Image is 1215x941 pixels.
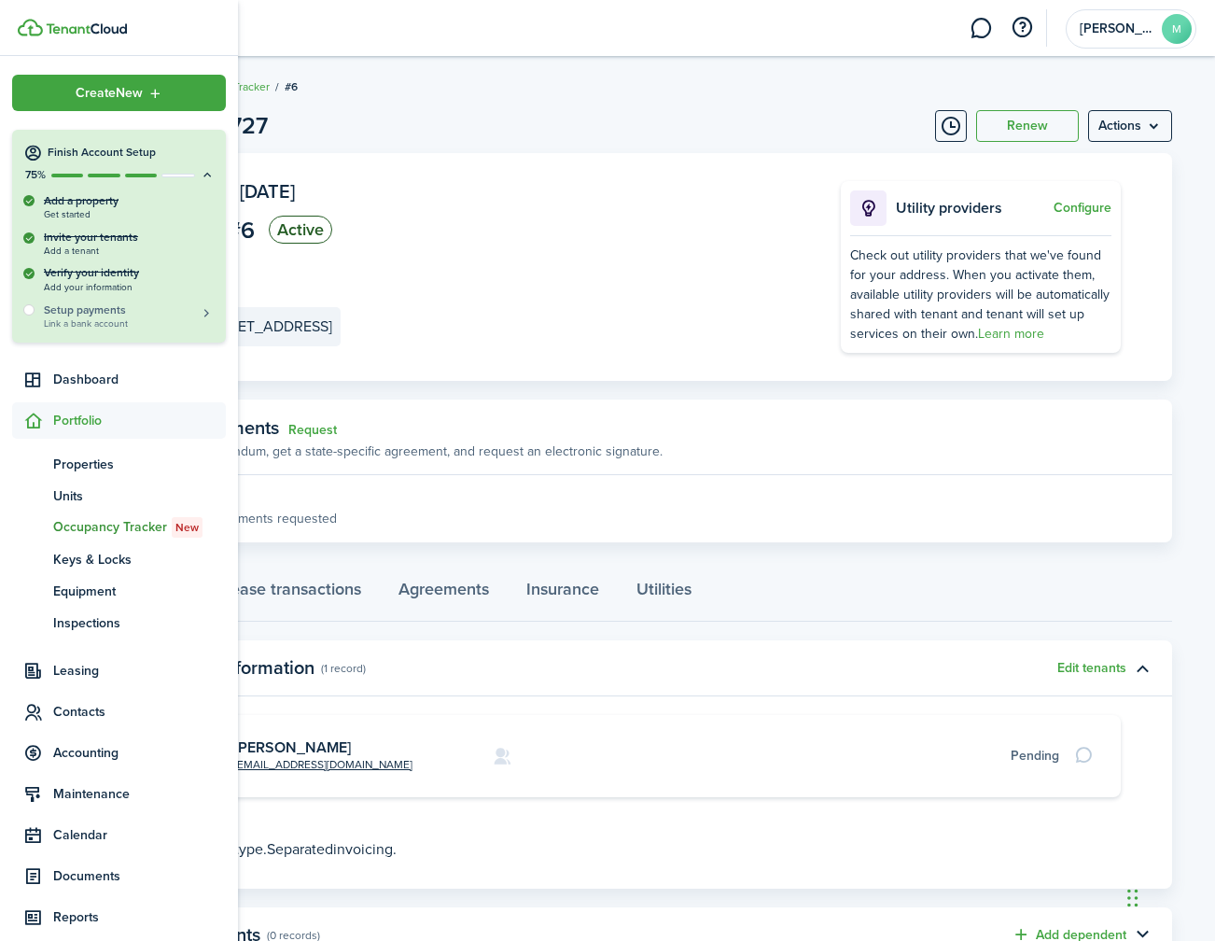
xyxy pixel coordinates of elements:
[53,661,226,681] span: Leasing
[380,566,508,622] a: Agreements
[12,361,226,398] a: Dashboard
[53,784,226,804] span: Maintenance
[1127,870,1138,926] div: Drag
[46,23,127,35] img: TenantCloud
[127,442,663,461] p: Build a lease addendum, get a state-specific agreement, and request an electronic signature.
[1011,746,1059,765] div: Pending
[12,607,226,639] a: Inspections
[12,75,226,111] button: Open menu
[1162,14,1192,44] avatar-text: M
[963,5,999,52] a: Messaging
[12,543,226,575] a: Keys & Locks
[53,486,226,506] span: Units
[53,582,226,601] span: Equipment
[53,613,226,633] span: Inspections
[12,575,226,607] a: Equipment
[160,816,1121,838] p: Details
[76,87,143,100] span: Create New
[175,519,199,536] span: New
[160,838,1121,861] p: Fixed Separated
[166,489,337,509] div: No
[48,145,215,161] h4: Finish Account Setup
[44,302,215,318] h5: Setup payments
[53,907,226,927] span: Reports
[508,566,618,622] a: Insurance
[12,899,226,935] a: Reports
[53,825,226,845] span: Calendar
[978,324,1044,344] a: Learn more
[108,715,1172,889] panel-main-body: Toggle accordion
[976,110,1079,142] button: Renew
[240,177,295,205] span: [DATE]
[1122,851,1215,941] iframe: Chat Widget
[269,216,332,244] status: Active
[1057,661,1126,676] button: Edit tenants
[850,246,1111,344] div: Check out utility providers that we've found for your address. When you activate them, available ...
[53,411,226,430] span: Portfolio
[618,566,710,622] a: Utilities
[1080,22,1154,35] span: Miguel
[1054,201,1111,216] button: Configure
[321,660,366,677] panel-main-subtitle: (1 record)
[896,197,1049,219] p: Utility providers
[166,509,337,528] p: Lease agreements requested
[1088,110,1172,142] menu-btn: Actions
[200,318,332,335] e-details-info-title: [STREET_ADDRESS]
[12,130,226,183] button: Finish Account Setup75%
[288,423,337,438] a: Request
[44,318,215,329] span: Link a bank account
[44,302,215,329] a: Setup paymentsLink a bank account
[18,19,43,36] img: TenantCloud
[333,838,397,860] span: invoicing.
[12,192,226,343] div: Finish Account Setup75%
[23,167,47,183] p: 75%
[12,512,226,543] a: Occupancy TrackerNew
[935,110,967,142] button: Timeline
[1126,653,1158,684] button: Toggle accordion
[53,866,226,886] span: Documents
[53,455,226,474] span: Properties
[12,480,226,512] a: Units
[234,737,351,758] a: [PERSON_NAME]
[53,370,226,389] span: Dashboard
[53,550,226,569] span: Keys & Locks
[12,448,226,480] a: Properties
[53,743,226,763] span: Accounting
[1006,12,1038,44] button: Open resource center
[234,756,412,773] a: [EMAIL_ADDRESS][DOMAIN_NAME]
[203,566,380,622] a: Lease transactions
[1088,110,1172,142] button: Open menu
[285,78,298,95] span: #6
[53,517,226,538] span: Occupancy Tracker
[53,702,226,722] span: Contacts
